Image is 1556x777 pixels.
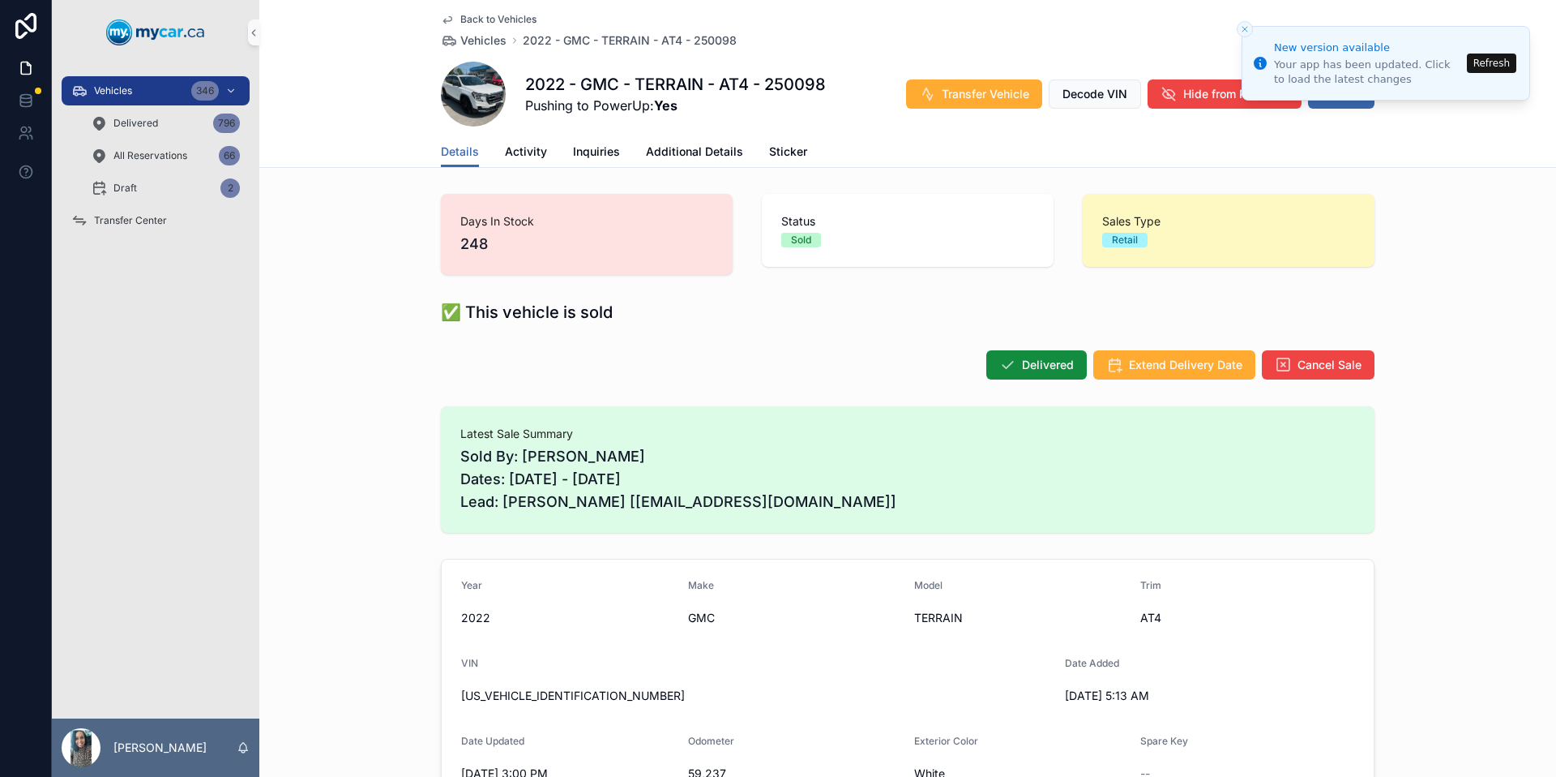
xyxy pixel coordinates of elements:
span: Make [688,579,714,591]
a: Vehicles346 [62,76,250,105]
span: Sold By: [PERSON_NAME] Dates: [DATE] - [DATE] Lead: [PERSON_NAME] [[EMAIL_ADDRESS][DOMAIN_NAME]] [460,445,1355,513]
button: Delivered [986,350,1087,380]
button: Decode VIN [1049,79,1141,109]
span: Model [914,579,943,591]
span: Status [781,213,1034,230]
div: Retail [1112,233,1138,247]
span: Pushing to PowerUp: [525,96,826,115]
div: 796 [213,114,240,133]
a: Additional Details [646,137,743,170]
a: Vehicles [441,32,507,49]
span: Date Updated [461,735,524,747]
a: Details [441,137,479,168]
span: Decode VIN [1062,86,1127,102]
div: scrollable content [52,65,259,256]
span: 2022 [461,610,675,626]
button: Close toast [1237,21,1253,37]
a: Activity [505,137,547,170]
img: App logo [106,19,205,45]
button: Transfer Vehicle [906,79,1042,109]
div: 2 [220,178,240,198]
div: New version available [1274,40,1462,56]
span: Sales Type [1102,213,1355,230]
div: Your app has been updated. Click to load the latest changes [1274,58,1462,87]
button: Extend Delivery Date [1093,350,1255,380]
span: 248 [460,233,713,255]
span: GMC [688,610,902,626]
a: Transfer Center [62,206,250,235]
a: 2022 - GMC - TERRAIN - AT4 - 250098 [523,32,737,49]
div: 346 [191,81,219,101]
span: [US_VEHICLE_IDENTIFICATION_NUMBER] [461,688,1052,704]
span: VIN [461,657,478,669]
p: [PERSON_NAME] [113,740,207,756]
h1: 2022 - GMC - TERRAIN - AT4 - 250098 [525,73,826,96]
span: Year [461,579,482,591]
div: 66 [219,146,240,165]
h1: ✅ This vehicle is sold [441,301,613,324]
span: Hide from PowerUp [1183,86,1289,102]
span: Delivered [113,117,158,130]
span: Cancel Sale [1297,357,1361,373]
span: Back to Vehicles [460,13,536,26]
a: Draft2 [81,174,250,203]
span: Vehicles [94,84,132,97]
button: Hide from PowerUp [1148,79,1302,109]
a: Sticker [769,137,807,170]
span: Draft [113,182,137,195]
span: Vehicles [460,32,507,49]
a: Delivered796 [81,109,250,138]
span: [DATE] 5:13 AM [1065,688,1279,704]
a: Back to Vehicles [441,13,536,26]
span: AT4 [1140,610,1354,626]
span: TERRAIN [914,610,1127,626]
a: Inquiries [573,137,620,170]
span: Odometer [688,735,734,747]
a: All Reservations66 [81,141,250,170]
span: Transfer Vehicle [942,86,1029,102]
span: Details [441,144,479,160]
span: Extend Delivery Date [1129,357,1242,373]
span: Spare Key [1140,735,1188,747]
span: Exterior Color [914,735,978,747]
button: Cancel Sale [1262,350,1374,380]
span: All Reservations [113,149,187,162]
span: Additional Details [646,144,743,160]
span: Trim [1140,579,1161,591]
span: Sticker [769,144,807,160]
span: Delivered [1022,357,1074,373]
span: Days In Stock [460,213,713,230]
span: Date Added [1065,657,1119,669]
strong: Yes [654,97,678,114]
span: Inquiries [573,144,620,160]
span: Latest Sale Summary [460,426,1355,442]
span: Activity [505,144,547,160]
span: Transfer Center [94,214,167,227]
div: Sold [791,233,811,247]
button: Refresh [1467,54,1516,73]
